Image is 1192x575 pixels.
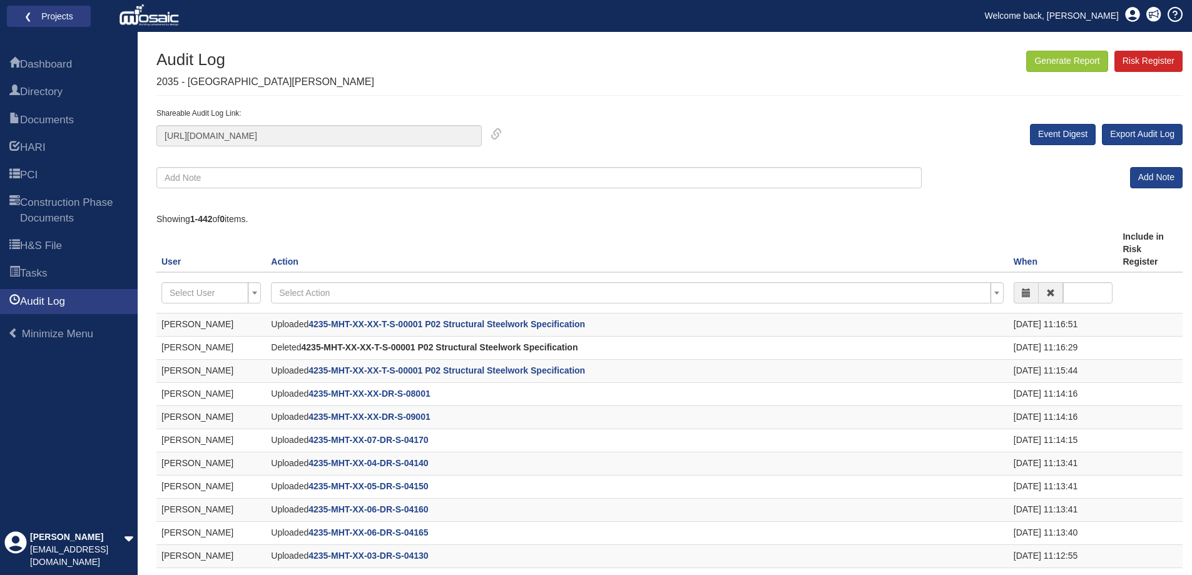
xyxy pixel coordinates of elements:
td: [DATE] 11:15:44 [1009,360,1118,383]
td: [DATE] 11:13:41 [1009,499,1118,522]
b: 4235-MHT-XX-XX-T-S-00001 P02 Structural Steelwork Specification [302,342,578,352]
td: [DATE] 11:14:15 [1009,429,1118,452]
span: Construction Phase Documents [9,196,20,226]
td: Uploaded [266,360,1009,383]
span: Audit Log [20,294,65,309]
td: [PERSON_NAME] [156,337,266,360]
p: 2035 - [GEOGRAPHIC_DATA][PERSON_NAME] [156,75,374,89]
input: Add Note [156,167,922,188]
td: [DATE] 11:14:16 [1009,406,1118,429]
td: [DATE] 11:12:55 [1009,545,1118,568]
span: Dashboard [20,57,72,72]
td: Uploaded [266,406,1009,429]
div: Profile [4,531,27,569]
a: Risk Register [1114,51,1183,72]
span: PCI [20,168,38,183]
div: [PERSON_NAME] [30,531,124,544]
a: 4235-MHT-XX-06-DR-S-04165 [308,527,428,537]
span: HARI [20,140,46,155]
td: Uploaded [266,429,1009,452]
td: [PERSON_NAME] [156,452,266,476]
span: Minimize Menu [22,328,93,340]
span: Clear field [1038,282,1063,303]
td: [PERSON_NAME] [156,383,266,406]
span: Tasks [9,267,20,282]
img: logo_white.png [119,3,182,28]
a: 4235-MHT-XX-XX-T-S-00001 P02 Structural Steelwork Specification [308,365,585,375]
a: 4235-MHT-XX-XX-T-S-00001 P02 Structural Steelwork Specification [308,319,585,329]
span: PCI [9,168,20,183]
span: Select Action [279,288,330,298]
span: Directory [9,85,20,100]
button: Add Note [1130,167,1183,188]
span: Directory [20,84,63,99]
td: [PERSON_NAME] [156,476,266,499]
div: Showing of items. [156,213,1183,226]
a: Welcome back, [PERSON_NAME] [976,6,1128,25]
span: Minimize Menu [8,328,19,338]
span: Audit Log [9,295,20,310]
td: [PERSON_NAME] [156,545,266,568]
span: Dashboard [9,58,20,73]
td: Uploaded [266,522,1009,545]
a: 4235-MHT-XX-XX-DR-S-08001 [308,389,430,399]
button: Generate Report [1026,51,1108,72]
p: Shareable Audit Log Link: [156,108,502,119]
td: [DATE] 11:16:29 [1009,337,1118,360]
td: [DATE] 11:13:40 [1009,522,1118,545]
a: 4235-MHT-XX-03-DR-S-04130 [308,551,428,561]
td: Deleted [266,337,1009,360]
th: Include in Risk Register [1118,226,1183,272]
td: Uploaded [266,545,1009,568]
td: Uploaded [266,452,1009,476]
a: 4235-MHT-XX-06-DR-S-04160 [308,504,428,514]
a: 4235-MHT-XX-07-DR-S-04170 [308,435,428,445]
h1: Audit Log [156,51,374,69]
span: Tasks [20,266,47,281]
button: Event Digest [1030,124,1096,145]
span: H&S File [20,238,62,253]
span: H&S File [9,239,20,254]
b: 0 [220,214,225,224]
td: Uploaded [266,476,1009,499]
td: [DATE] 11:16:51 [1009,313,1118,337]
span: Documents [20,113,74,128]
td: [PERSON_NAME] [156,406,266,429]
a: Action [271,257,298,267]
span: HARI [9,141,20,156]
span: Documents [9,113,20,128]
div: [EMAIL_ADDRESS][DOMAIN_NAME] [30,544,124,569]
b: 1-442 [190,214,213,224]
span: Select date [1014,282,1038,303]
a: User [161,257,181,267]
td: [PERSON_NAME] [156,360,266,383]
td: [DATE] 11:13:41 [1009,476,1118,499]
td: [PERSON_NAME] [156,313,266,337]
td: [DATE] 11:14:16 [1009,383,1118,406]
td: [PERSON_NAME] [156,429,266,452]
td: Uploaded [266,499,1009,522]
span: Select User [170,288,215,298]
td: Uploaded [266,313,1009,337]
a: 4235-MHT-XX-XX-DR-S-09001 [308,412,430,422]
td: [PERSON_NAME] [156,499,266,522]
a: 4235-MHT-XX-04-DR-S-04140 [308,458,428,468]
td: [PERSON_NAME] [156,522,266,545]
td: [DATE] 11:13:41 [1009,452,1118,476]
span: Construction Phase Documents [20,195,128,226]
a: Export Audit Log [1102,124,1183,145]
a: When [1014,257,1037,267]
td: Uploaded [266,383,1009,406]
a: 4235-MHT-XX-05-DR-S-04150 [308,481,428,491]
a: ❮ Projects [15,8,83,24]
